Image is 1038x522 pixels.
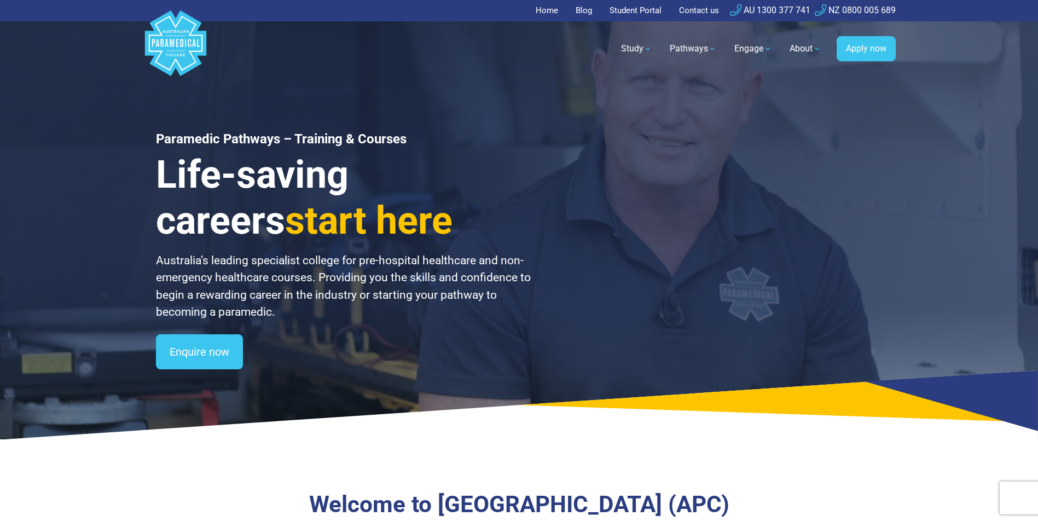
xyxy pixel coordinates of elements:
[614,33,659,64] a: Study
[156,252,532,321] p: Australia’s leading specialist college for pre-hospital healthcare and non-emergency healthcare c...
[205,491,833,519] h3: Welcome to [GEOGRAPHIC_DATA] (APC)
[663,33,723,64] a: Pathways
[730,5,810,15] a: AU 1300 377 741
[156,334,243,369] a: Enquire now
[837,36,896,61] a: Apply now
[143,21,208,77] a: Australian Paramedical College
[783,33,828,64] a: About
[156,131,532,147] h1: Paramedic Pathways – Training & Courses
[156,152,532,243] h3: Life-saving careers
[815,5,896,15] a: NZ 0800 005 689
[728,33,779,64] a: Engage
[285,198,453,243] span: start here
